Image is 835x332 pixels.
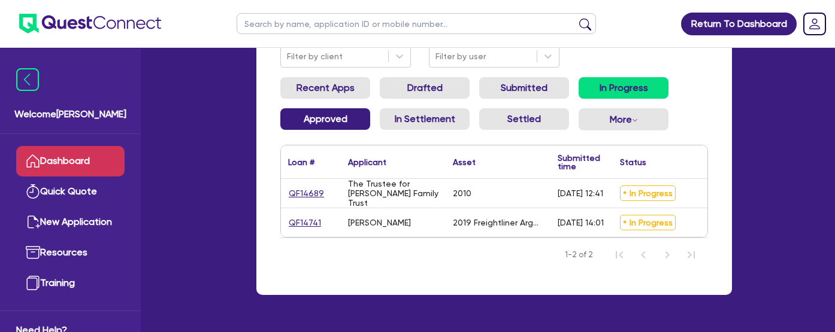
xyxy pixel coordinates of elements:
[348,179,438,208] div: The Trustee for [PERSON_NAME] Family Trust
[16,237,125,268] a: Resources
[16,268,125,299] a: Training
[237,13,596,34] input: Search by name, application ID or mobile number...
[579,108,668,130] button: Dropdown toggle
[579,77,668,99] a: In Progress
[16,176,125,207] a: Quick Quote
[26,276,40,290] img: training
[655,243,679,267] button: Next Page
[16,68,39,91] img: icon-menu-close
[348,158,386,166] div: Applicant
[620,185,676,201] span: In Progress
[26,215,40,229] img: new-application
[380,77,470,99] a: Drafted
[19,14,161,33] img: quest-connect-logo-blue
[288,158,314,166] div: Loan #
[631,243,655,267] button: Previous Page
[479,77,569,99] a: Submitted
[348,218,411,227] div: [PERSON_NAME]
[558,218,604,227] div: [DATE] 14:01
[799,8,830,39] a: Dropdown toggle
[453,218,543,227] div: 2019 Freightliner Argosy
[681,13,797,35] a: Return To Dashboard
[26,245,40,260] img: resources
[453,188,471,198] div: 2010
[288,216,322,230] a: QF14741
[280,77,370,99] a: Recent Apps
[453,158,476,166] div: Asset
[16,207,125,237] a: New Application
[26,184,40,199] img: quick-quote
[288,187,325,200] a: QF14689
[607,243,631,267] button: First Page
[280,108,370,130] a: Approved
[620,215,676,230] span: In Progress
[565,249,593,261] span: 1-2 of 2
[558,154,600,170] div: Submitted time
[558,188,603,198] div: [DATE] 12:41
[16,146,125,176] a: Dashboard
[14,107,126,121] span: Welcome [PERSON_NAME]
[620,158,646,166] div: Status
[380,108,470,130] a: In Settlement
[479,108,569,130] a: Settled
[679,243,703,267] button: Last Page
